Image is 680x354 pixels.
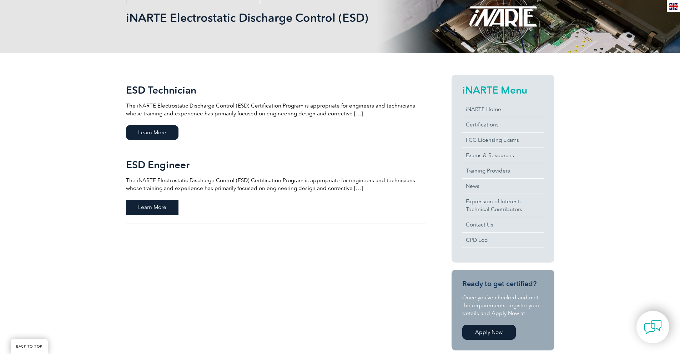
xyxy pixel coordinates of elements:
h1: iNARTE Electrostatic Discharge Control (ESD) [126,11,400,25]
h2: ESD Engineer [126,159,426,170]
img: contact-chat.png [644,318,662,336]
h3: Ready to get certified? [462,279,544,288]
h2: ESD Technician [126,84,426,96]
a: FCC Licensing Exams [462,133,544,148]
a: Apply Now [462,325,516,340]
a: ESD Technician The iNARTE Electrostatic Discharge Control (ESD) Certification Program is appropri... [126,75,426,149]
p: Once you’ve checked and met the requirements, register your details and Apply Now at [462,294,544,317]
a: Training Providers [462,163,544,178]
p: The iNARTE Electrostatic Discharge Control (ESD) Certification Program is appropriate for enginee... [126,176,426,192]
a: BACK TO TOP [11,339,48,354]
a: Contact Us [462,217,544,232]
a: Certifications [462,117,544,132]
a: iNARTE Home [462,102,544,117]
a: CPD Log [462,233,544,248]
a: News [462,179,544,194]
a: Expression of Interest:Technical Contributors [462,194,544,217]
img: en [669,3,678,10]
a: Exams & Resources [462,148,544,163]
span: Learn More [126,200,178,215]
p: The iNARTE Electrostatic Discharge Control (ESD) Certification Program is appropriate for enginee... [126,102,426,118]
h2: iNARTE Menu [462,84,544,96]
a: ESD Engineer The iNARTE Electrostatic Discharge Control (ESD) Certification Program is appropriat... [126,149,426,224]
span: Learn More [126,125,178,140]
